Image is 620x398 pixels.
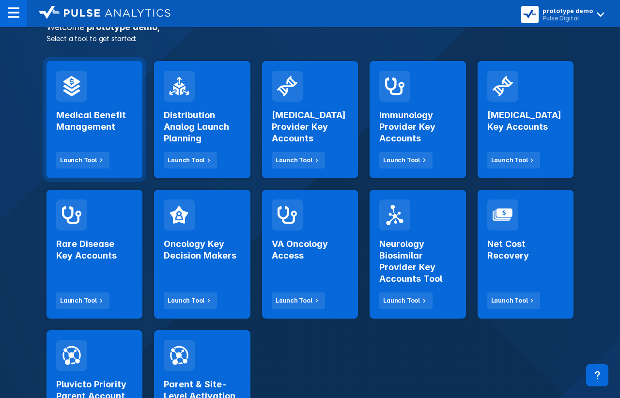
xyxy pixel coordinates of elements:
button: Launch Tool [272,152,325,168]
button: Launch Tool [164,152,217,168]
div: Launch Tool [491,296,528,305]
a: Neurology Biosimilar Provider Key Accounts ToolLaunch Tool [370,190,465,319]
a: Medical Benefit ManagementLaunch Tool [46,61,142,178]
img: menu--horizontal.svg [8,7,19,18]
h2: Distribution Analog Launch Planning [164,109,240,144]
button: Launch Tool [487,152,541,168]
h3: prototype demo , [41,23,579,31]
div: Launch Tool [383,156,420,165]
h2: Immunology Provider Key Accounts [379,109,456,144]
div: Launch Tool [491,156,528,165]
h2: Medical Benefit Management [56,109,133,133]
h2: VA Oncology Access [272,238,348,261]
div: Launch Tool [168,156,204,165]
img: logo [39,6,170,19]
button: Launch Tool [379,152,433,168]
a: Distribution Analog Launch PlanningLaunch Tool [154,61,250,178]
div: Contact Support [586,364,608,386]
h2: [MEDICAL_DATA] Provider Key Accounts [272,109,348,144]
h2: Rare Disease Key Accounts [56,238,133,261]
div: Launch Tool [276,296,312,305]
h2: Net Cost Recovery [487,238,564,261]
h2: [MEDICAL_DATA] Key Accounts [487,109,564,133]
a: [MEDICAL_DATA] Key AccountsLaunch Tool [478,61,573,178]
a: Rare Disease Key AccountsLaunch Tool [46,190,142,319]
a: Immunology Provider Key AccountsLaunch Tool [370,61,465,178]
div: Launch Tool [168,296,204,305]
p: Select a tool to get started: [41,33,579,44]
div: Pulse Digital [542,15,593,22]
a: Net Cost RecoveryLaunch Tool [478,190,573,319]
a: [MEDICAL_DATA] Provider Key AccountsLaunch Tool [262,61,358,178]
img: menu button [523,8,537,21]
h2: Oncology Key Decision Makers [164,238,240,261]
div: Launch Tool [383,296,420,305]
button: Launch Tool [56,152,109,168]
h2: Neurology Biosimilar Provider Key Accounts Tool [379,238,456,285]
button: Launch Tool [164,292,217,309]
div: Launch Tool [276,156,312,165]
button: Launch Tool [56,292,109,309]
button: Launch Tool [272,292,325,309]
div: Launch Tool [60,156,97,165]
a: logo [27,6,170,21]
a: VA Oncology AccessLaunch Tool [262,190,358,319]
div: Launch Tool [60,296,97,305]
button: Launch Tool [487,292,541,309]
div: prototype demo [542,7,593,15]
a: Oncology Key Decision MakersLaunch Tool [154,190,250,319]
button: Launch Tool [379,292,433,309]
